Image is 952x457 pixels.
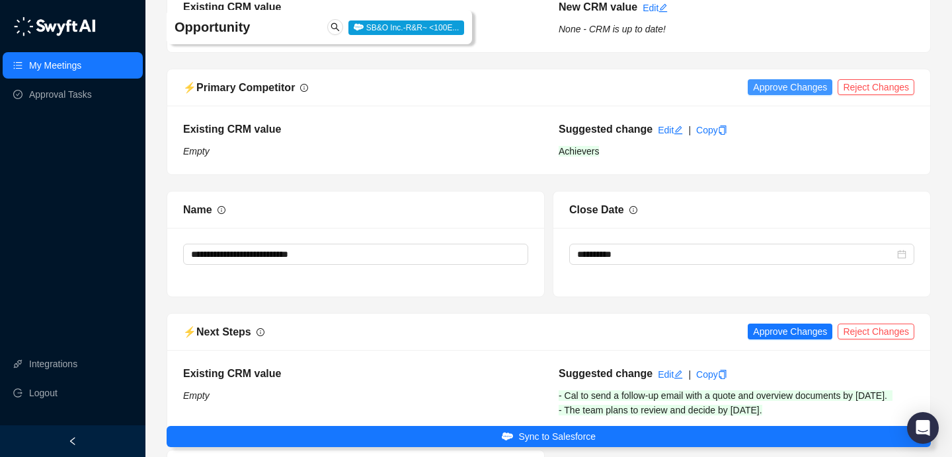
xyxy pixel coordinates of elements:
span: info-circle [629,206,637,214]
a: SB&O Inc.-R&R~ <100E... [348,22,464,32]
a: Integrations [29,351,77,377]
button: Reject Changes [838,324,914,339]
button: Sync to Salesforce [167,426,931,447]
i: None - CRM is up to date! [559,24,666,34]
div: Open Intercom Messenger [907,412,939,444]
span: edit [674,370,683,379]
h5: Existing CRM value [183,366,539,382]
a: My Meetings [29,52,81,79]
span: info-circle [218,206,225,214]
span: Logout [29,380,58,406]
h5: Existing CRM value [183,122,539,137]
span: search [331,22,340,32]
a: Copy [696,369,727,380]
div: | [688,123,691,137]
textarea: Name [183,244,528,265]
input: Close Date [577,247,894,262]
a: Edit [658,125,683,135]
span: edit [658,3,668,13]
span: - Cal to send a follow-up email with a quote and overview documents by [DATE]. - The team plans t... [559,390,892,415]
span: Approve Changes [753,324,827,339]
a: Approval Tasks [29,81,92,108]
button: Reject Changes [838,79,914,95]
h5: Suggested change [559,122,653,137]
span: left [68,437,77,446]
a: Edit [643,3,668,13]
span: edit [674,125,683,135]
button: Approve Changes [748,324,832,339]
span: Sync to Salesforce [518,429,596,444]
span: logout [13,388,22,398]
span: Reject Changes [843,80,909,94]
h5: Suggested change [559,366,653,382]
span: info-circle [257,328,264,336]
div: Close Date [569,201,624,218]
a: Copy [696,125,727,135]
span: Achievers [559,146,599,157]
div: Name [183,201,212,218]
span: ⚡️ Next Steps [183,326,251,337]
img: logo-05li4sbe.png [13,17,96,36]
h4: Opportunity [175,18,340,36]
a: Edit [658,369,683,380]
span: info-circle [300,84,308,92]
span: copy [718,370,727,379]
span: Reject Changes [843,324,909,339]
span: ⚡️ Primary Competitor [183,82,295,93]
span: Approve Changes [753,80,827,94]
span: copy [718,125,727,135]
i: Empty [183,390,210,401]
button: Approve Changes [748,79,832,95]
div: | [688,367,691,382]
i: Empty [183,146,210,157]
span: SB&O Inc.-R&R~ <100E... [348,20,464,35]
